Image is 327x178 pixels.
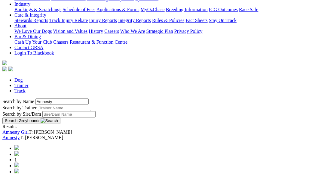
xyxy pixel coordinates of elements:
[14,12,46,17] a: Care & Integrity
[209,18,237,23] a: Stay On Track
[14,39,325,45] div: Bar & Dining
[42,111,96,117] input: Search by Sire/Dam name
[14,88,26,93] a: Track
[14,169,19,173] img: chevrons-right-pager-blue.svg
[14,39,52,45] a: Cash Up Your Club
[14,7,325,12] div: Industry
[89,29,103,34] a: History
[53,29,87,34] a: Vision and Values
[14,2,30,7] a: Industry
[2,117,60,124] button: Search Greyhounds
[209,7,238,12] a: ICG Outcomes
[2,124,325,130] div: Results
[35,98,89,105] input: Search by Greyhound name
[2,111,41,117] label: Search by Sire/Dam
[14,34,41,39] a: Bar & Dining
[14,7,61,12] a: Bookings & Scratchings
[14,163,19,167] img: chevron-right-pager-blue.svg
[2,135,325,140] div: T: [PERSON_NAME]
[14,83,29,88] a: Trainer
[2,99,34,104] label: Search by Name
[63,7,95,12] a: Schedule of Fees
[14,18,325,23] div: Care & Integrity
[152,18,185,23] a: Rules & Policies
[89,18,117,23] a: Injury Reports
[14,77,23,83] a: Dog
[186,18,208,23] a: Fact Sheets
[2,67,7,71] img: facebook.svg
[239,7,258,12] a: Race Safe
[14,50,54,55] a: Login To Blackbook
[14,145,19,150] img: chevrons-left-pager-blue.svg
[141,7,165,12] a: MyOzChase
[166,7,208,12] a: Breeding Information
[2,130,325,135] div: T: [PERSON_NAME]
[14,29,325,34] div: About
[14,157,17,162] span: 1
[2,130,29,135] a: Amnesty Girl
[41,118,58,123] img: Search
[104,29,119,34] a: Careers
[2,105,37,110] label: Search by Trainer
[14,45,43,50] a: Contact GRSA
[14,23,26,28] a: About
[38,105,91,111] input: Search by Trainer name
[14,29,52,34] a: We Love Our Dogs
[2,61,7,65] img: logo-grsa-white.png
[146,29,173,34] a: Strategic Plan
[8,67,13,71] img: twitter.svg
[2,135,20,140] a: Amnesty
[49,18,88,23] a: Track Injury Rebate
[53,39,127,45] a: Chasers Restaurant & Function Centre
[174,29,203,34] a: Privacy Policy
[120,29,145,34] a: Who We Are
[118,18,151,23] a: Integrity Reports
[14,18,48,23] a: Stewards Reports
[96,7,139,12] a: Applications & Forms
[14,151,19,156] img: chevron-left-pager-blue.svg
